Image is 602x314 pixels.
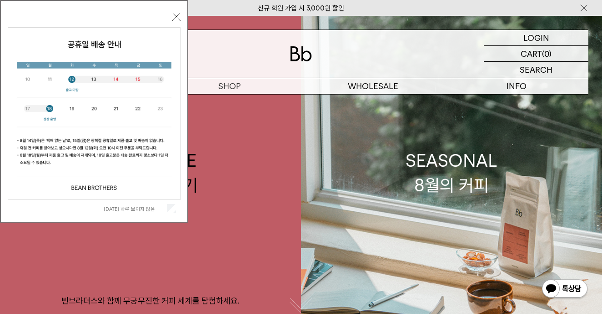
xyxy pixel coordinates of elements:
[484,30,588,46] a: LOGIN
[258,4,344,12] a: 신규 회원 가입 시 3,000원 할인
[445,78,588,94] p: INFO
[523,30,549,45] p: LOGIN
[172,13,181,21] button: 닫기
[8,28,180,199] img: cb63d4bbb2e6550c365f227fdc69b27f_113810.jpg
[301,78,445,94] p: WHOLESALE
[290,46,312,61] img: 로고
[520,62,552,78] p: SEARCH
[521,46,542,61] p: CART
[484,46,588,62] a: CART (0)
[541,279,588,300] img: 카카오톡 채널 1:1 채팅 버튼
[157,78,301,94] a: SHOP
[406,149,497,197] div: SEASONAL 8월의 커피
[104,206,165,212] label: [DATE] 하루 보이지 않음
[542,46,552,61] p: (0)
